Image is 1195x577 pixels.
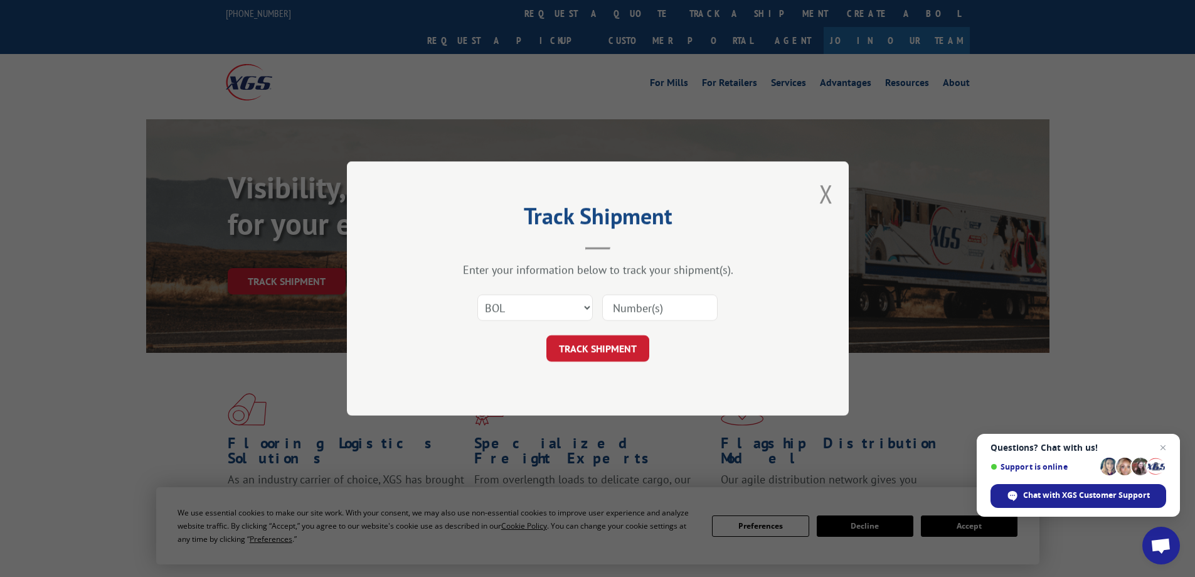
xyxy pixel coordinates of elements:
[991,443,1166,453] span: Questions? Chat with us!
[1142,527,1180,564] div: Open chat
[991,484,1166,508] div: Chat with XGS Customer Support
[819,177,833,210] button: Close modal
[602,294,718,321] input: Number(s)
[546,335,649,362] button: TRACK SHIPMENT
[1155,440,1171,455] span: Close chat
[991,462,1096,472] span: Support is online
[410,262,786,277] div: Enter your information below to track your shipment(s).
[1023,490,1150,501] span: Chat with XGS Customer Support
[410,207,786,231] h2: Track Shipment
